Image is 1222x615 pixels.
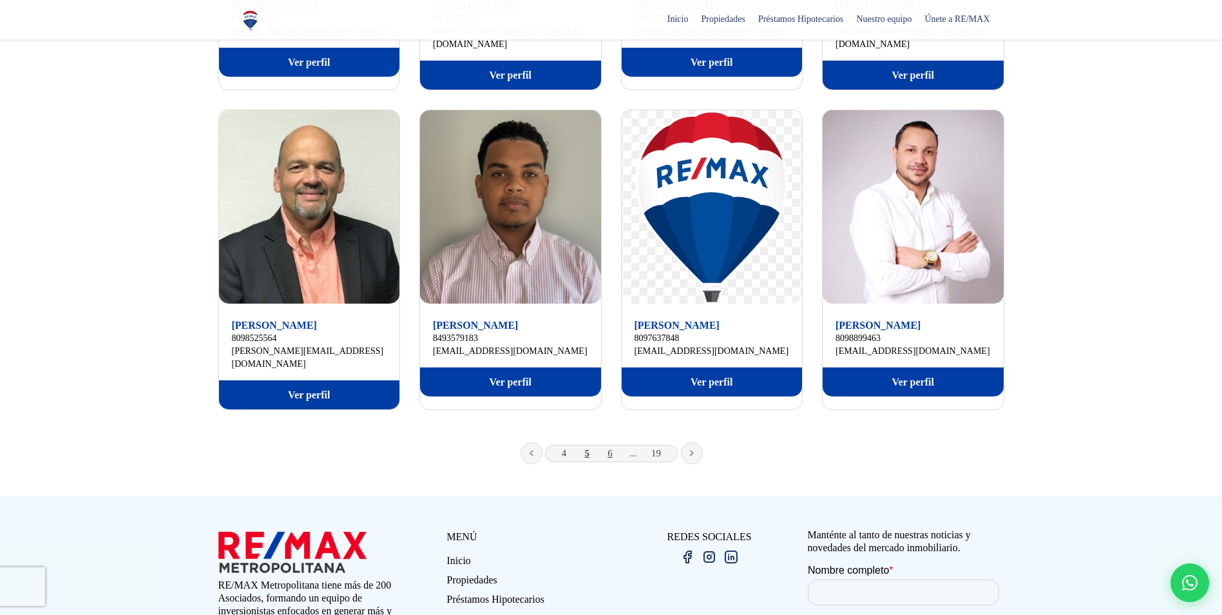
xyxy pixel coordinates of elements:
img: facebook.png [680,549,695,565]
a: Propiedades [447,574,611,593]
a: Ver perfil [622,367,803,396]
a: 5 [585,448,590,458]
p: Manténte al tanto de nuestras noticias y novedades del mercado inmobiliario. [808,529,1004,554]
a: 8098899463 [835,332,991,345]
span: Únete a RE/MAX [918,10,996,29]
span: Préstamos Hipotecarios [752,10,850,29]
img: Logo de REMAX [239,9,262,32]
a: Ver perfil [219,380,400,409]
img: Franklin Estevez [420,110,601,304]
a: Préstamos Hipotecarios [447,593,611,612]
a: ... [629,448,636,458]
a: [PERSON_NAME] [232,320,317,331]
img: Gabriel Jacobo [622,110,803,304]
img: instagram.png [702,549,717,565]
a: 8097637848 [635,332,790,345]
img: Francisco Hartling [219,110,400,304]
a: 8098525564 [232,332,387,345]
a: [PERSON_NAME] [835,320,921,331]
a: Inicio [447,554,611,574]
a: Ver perfil [219,48,400,77]
a: [EMAIL_ADDRESS][DOMAIN_NAME] [433,345,588,358]
a: Ver perfil [622,48,803,77]
a: [PERSON_NAME][EMAIL_ADDRESS][DOMAIN_NAME] [232,345,387,371]
a: Ver perfil [420,61,601,90]
p: MENÚ [447,529,611,545]
a: [EMAIL_ADDRESS][DOMAIN_NAME] [635,345,790,358]
a: [PERSON_NAME] [635,320,720,331]
img: remax metropolitana logo [218,529,367,576]
a: 8493579183 [433,332,588,345]
a: [PERSON_NAME] [433,320,518,331]
a: Ver perfil [823,61,1004,90]
a: [EMAIL_ADDRESS][DOMAIN_NAME] [835,345,991,358]
img: Gamal Fortuna [823,110,1004,304]
a: Ver perfil [420,367,601,396]
a: 4 [562,448,567,458]
a: 19 [651,448,661,458]
span: Nuestro equipo [850,10,918,29]
span: Inicio [661,10,695,29]
img: linkedin.png [723,549,739,565]
a: Ver perfil [823,367,1004,396]
span: Propiedades [694,10,751,29]
p: REDES SOCIALES [611,529,808,545]
a: 6 [607,448,613,458]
